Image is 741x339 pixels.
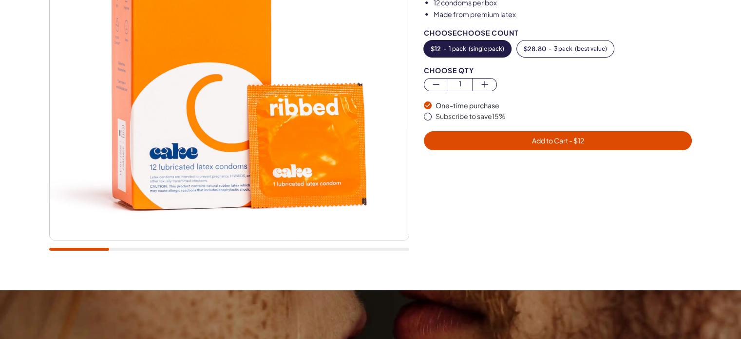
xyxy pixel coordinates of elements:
div: Choose Qty [424,67,692,74]
span: - $ 12 [568,136,584,145]
span: $ 28.80 [524,45,546,52]
span: ( single pack ) [469,45,504,52]
div: Choose Choose Count [424,29,692,37]
button: Add to Cart - $12 [424,131,692,150]
span: ( best value ) [575,45,607,52]
div: One-time purchase [436,101,692,111]
button: - [424,40,511,57]
span: $ 12 [431,45,441,52]
span: 3 pack [554,45,572,52]
span: Add to Cart [532,136,584,145]
span: 1 [448,79,472,90]
button: - [517,40,614,57]
span: 1 pack [449,45,466,52]
div: Subscribe to save 15 % [436,112,692,121]
li: Made from premium latex [434,10,692,20]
